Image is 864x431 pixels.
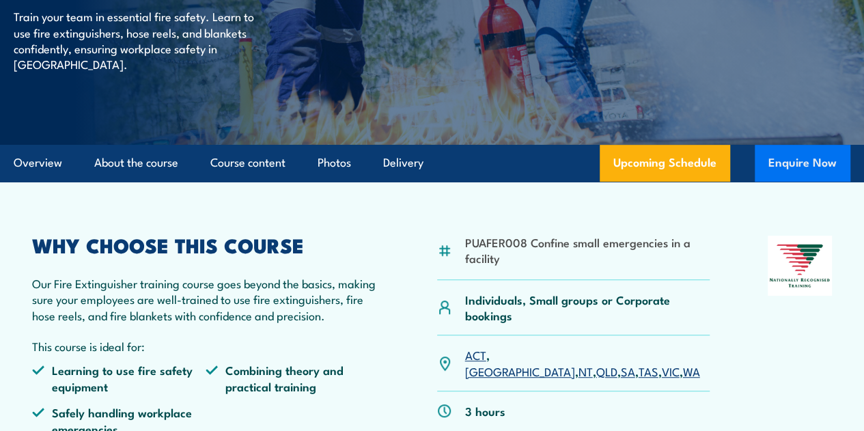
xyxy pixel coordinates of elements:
[465,346,486,363] a: ACT
[755,145,850,182] button: Enquire Now
[579,363,593,379] a: NT
[465,292,710,324] p: Individuals, Small groups or Corporate bookings
[768,236,832,296] img: Nationally Recognised Training logo.
[32,362,206,394] li: Learning to use fire safety equipment
[465,234,710,266] li: PUAFER008 Confine small emergencies in a facility
[465,403,505,419] p: 3 hours
[465,363,575,379] a: [GEOGRAPHIC_DATA]
[683,363,700,379] a: WA
[600,145,730,182] a: Upcoming Schedule
[32,338,379,354] p: This course is ideal for:
[94,145,178,181] a: About the course
[210,145,285,181] a: Course content
[465,347,710,379] p: , , , , , , ,
[662,363,680,379] a: VIC
[639,363,658,379] a: TAS
[32,275,379,323] p: Our Fire Extinguisher training course goes beyond the basics, making sure your employees are well...
[14,145,62,181] a: Overview
[621,363,635,379] a: SA
[318,145,351,181] a: Photos
[596,363,617,379] a: QLD
[14,8,263,72] p: Train your team in essential fire safety. Learn to use fire extinguishers, hose reels, and blanke...
[383,145,423,181] a: Delivery
[32,236,379,253] h2: WHY CHOOSE THIS COURSE
[206,362,379,394] li: Combining theory and practical training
